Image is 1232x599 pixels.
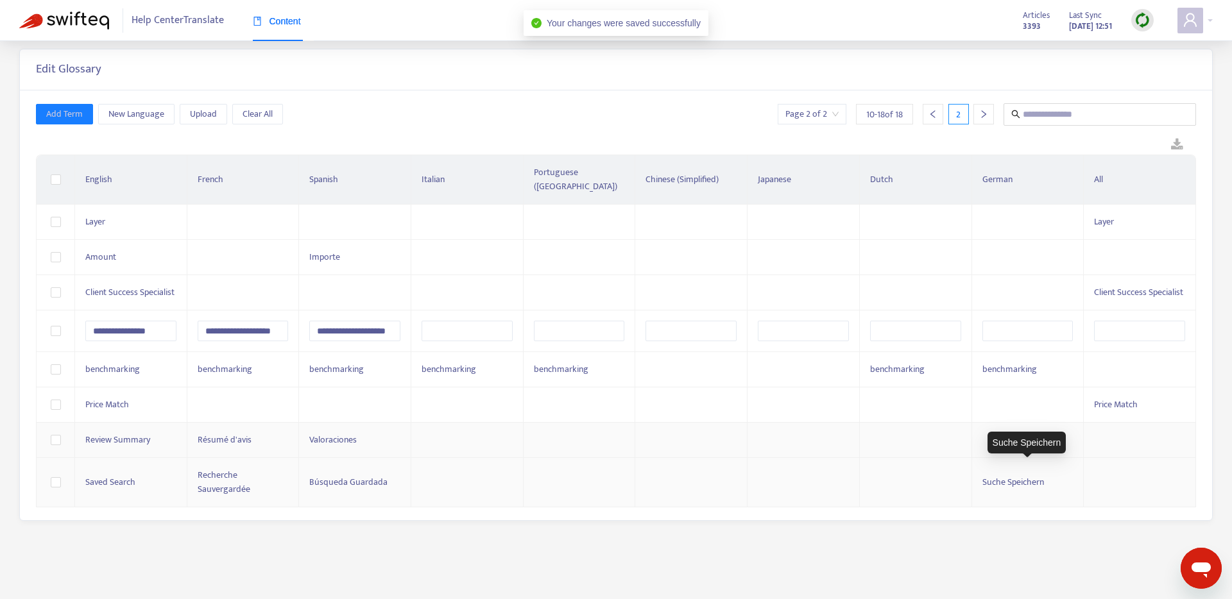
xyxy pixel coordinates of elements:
span: Client Success Specialist [85,285,175,299]
iframe: Button to launch messaging window [1181,548,1222,589]
th: Chinese (Simplified) [635,155,748,205]
th: Spanish [299,155,411,205]
span: Layer [1094,214,1114,229]
span: Amount [85,249,116,264]
th: Italian [411,155,524,205]
span: Suche Speichern [982,475,1044,489]
span: Clear All [243,107,273,121]
span: Recherche Sauvergardée [198,468,250,496]
span: Résumé d'avis [198,432,252,447]
strong: 3393 [1023,19,1041,33]
span: benchmarking [534,362,588,376]
button: New Language [98,104,175,124]
span: Content [253,16,301,26]
span: Client Success Specialist [1094,285,1183,299]
span: Price Match [1094,397,1138,412]
div: Suche Speichern [988,432,1066,453]
img: Swifteq [19,12,109,30]
img: sync.dc5367851b00ba804db3.png [1134,12,1151,28]
span: benchmarking [85,362,140,376]
h5: Edit Glossary [36,62,101,77]
span: Importe [309,249,340,264]
span: Review Summary [85,432,150,447]
span: search [1011,110,1020,119]
button: Add Term [36,104,93,124]
span: 10 - 18 of 18 [866,108,903,121]
span: benchmarking [198,362,252,376]
span: Búsqueda Guardada [309,475,388,489]
span: New Language [108,107,164,121]
th: English [75,155,187,205]
span: Articles [1023,8,1050,22]
span: Upload [190,107,217,121]
div: 2 [948,104,969,124]
span: Your changes were saved successfully [547,18,701,28]
span: benchmarking [982,362,1037,376]
span: benchmarking [309,362,364,376]
th: French [187,155,300,205]
span: benchmarking [422,362,476,376]
span: Valoraciones [309,432,357,447]
span: Saved Search [85,475,135,489]
span: Price Match [85,397,129,412]
span: Help Center Translate [132,8,224,33]
strong: [DATE] 12:51 [1069,19,1112,33]
th: All [1084,155,1196,205]
th: Dutch [860,155,972,205]
span: user [1183,12,1198,28]
span: book [253,17,262,26]
th: German [972,155,1084,205]
th: Portuguese ([GEOGRAPHIC_DATA]) [524,155,636,205]
th: Japanese [748,155,860,205]
span: Layer [85,214,105,229]
span: left [928,110,937,119]
span: check-circle [531,18,542,28]
span: benchmarking [870,362,925,376]
button: Clear All [232,104,283,124]
span: Last Sync [1069,8,1102,22]
button: Upload [180,104,227,124]
span: right [979,110,988,119]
